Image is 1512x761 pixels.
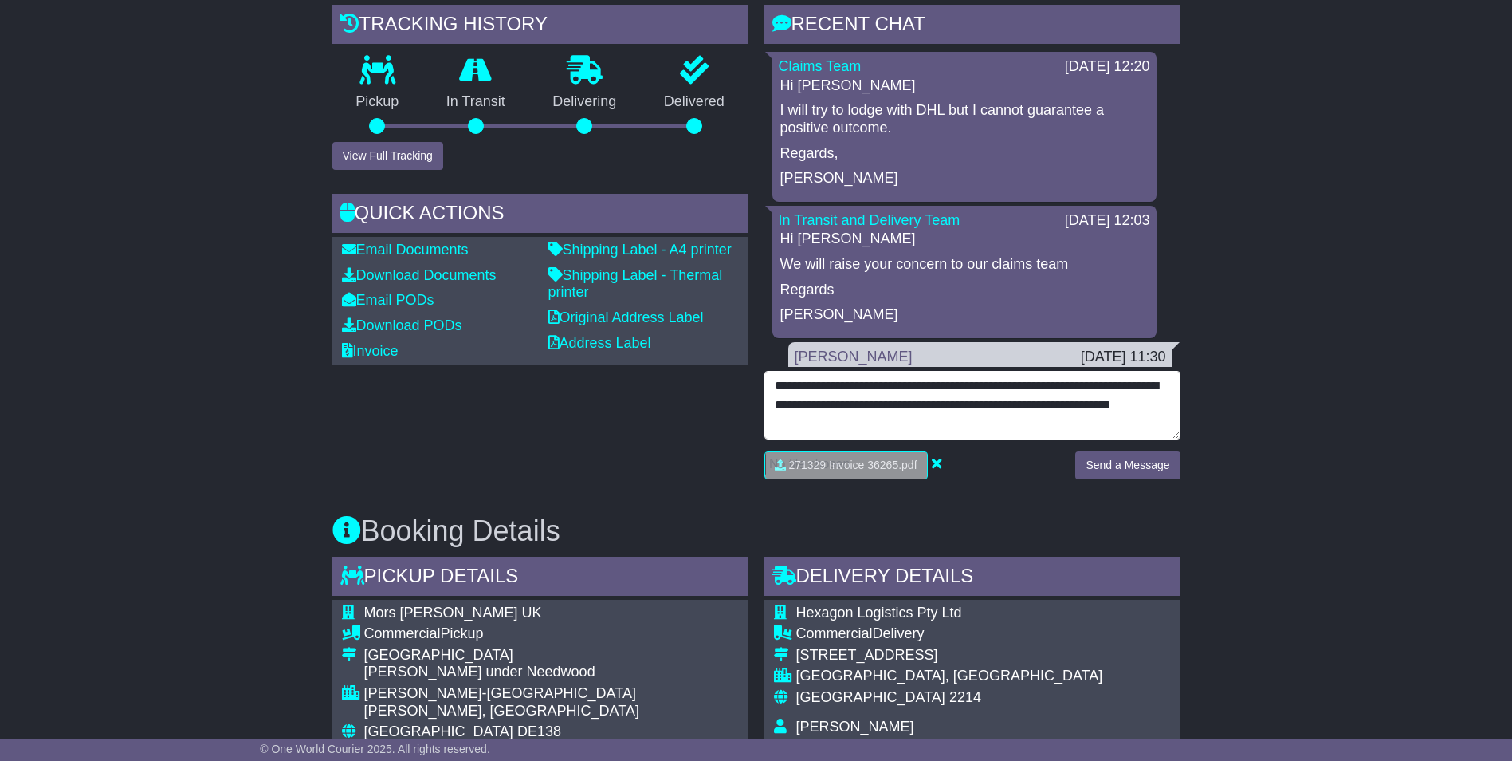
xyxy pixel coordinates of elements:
div: [DATE] 12:20 [1065,58,1150,76]
div: Tracking history [332,5,748,48]
p: Delivering [529,93,641,111]
span: [GEOGRAPHIC_DATA] [796,689,945,705]
p: I will try to lodge with DHL but I cannot guarantee a positive outcome. [780,102,1149,136]
p: [PERSON_NAME] [780,306,1149,324]
p: Regards, [780,145,1149,163]
h3: Booking Details [332,515,1180,547]
span: [PERSON_NAME] [796,719,914,735]
a: Claims Team [779,58,862,74]
div: [STREET_ADDRESS] [796,647,1103,664]
div: Pickup Details [332,557,748,600]
div: [PERSON_NAME]-[GEOGRAPHIC_DATA][PERSON_NAME], [GEOGRAPHIC_DATA] [364,685,739,720]
p: Pickup [332,93,423,111]
a: Shipping Label - A4 printer [548,242,732,258]
span: © One World Courier 2025. All rights reserved. [260,743,490,755]
a: Shipping Label - Thermal printer [548,267,723,301]
span: 2214 [949,689,981,705]
div: [PERSON_NAME] under Needwood [364,664,739,681]
p: [PERSON_NAME] [780,170,1149,187]
p: Hi [PERSON_NAME] [780,77,1149,95]
div: [GEOGRAPHIC_DATA] [364,647,739,664]
span: Mors [PERSON_NAME] UK [364,605,542,621]
div: RECENT CHAT [764,5,1180,48]
button: Send a Message [1075,451,1180,479]
p: Regards [780,282,1149,299]
a: [PERSON_NAME] [795,349,913,365]
button: View Full Tracking [332,142,443,170]
span: [GEOGRAPHIC_DATA] [364,724,513,739]
a: Email Documents [342,242,469,258]
div: Quick Actions [332,194,748,237]
p: Delivered [640,93,748,111]
div: Delivery Details [764,557,1180,600]
div: [DATE] 12:03 [1065,212,1150,230]
p: We will raise your concern to our claims team [780,256,1149,274]
span: Hexagon Logistics Pty Ltd [796,605,962,621]
a: Email PODs [342,292,434,308]
a: Address Label [548,335,651,351]
div: i cant raise a claim as its older than 30 days. could you open one your side? [795,365,1166,400]
a: Download Documents [342,267,497,283]
a: Invoice [342,343,399,359]
a: Download PODs [342,317,462,333]
span: Commercial [364,625,441,641]
p: Hi [PERSON_NAME] [780,231,1149,248]
a: Original Address Label [548,310,704,325]
div: Delivery [796,625,1103,643]
a: In Transit and Delivery Team [779,212,960,228]
span: DE138 [517,724,561,739]
div: Pickup [364,625,739,643]
div: [DATE] 11:30 [1081,349,1166,366]
p: In Transit [422,93,529,111]
span: Commercial [796,625,873,641]
div: [GEOGRAPHIC_DATA], [GEOGRAPHIC_DATA] [796,668,1103,685]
